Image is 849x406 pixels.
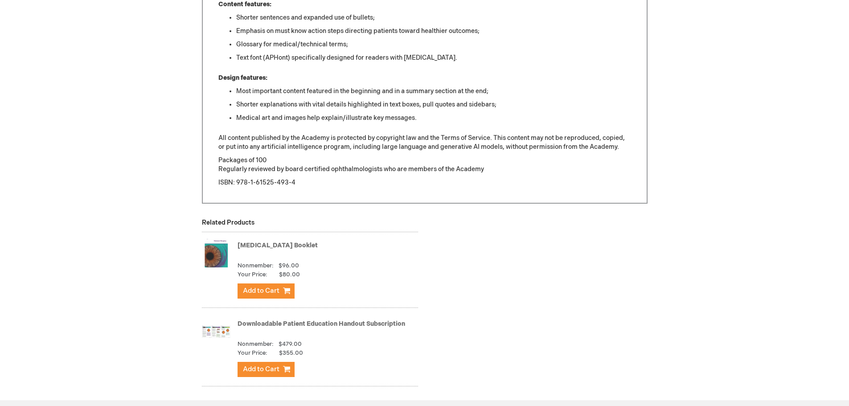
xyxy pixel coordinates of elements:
[238,362,295,377] button: Add to Cart
[236,27,631,36] li: Emphasis on must know action steps directing patients toward healthier outcomes;
[202,314,230,349] img: Downloadable Patient Education Handout Subscription
[218,156,631,174] p: Packages of 100 Regularly reviewed by board certified ophthalmologists who are members of the Aca...
[238,283,295,299] button: Add to Cart
[202,235,230,271] img: Cataract Surgery Booklet
[238,242,318,249] a: [MEDICAL_DATA] Booklet
[236,100,631,109] li: Shorter explanations with vital details highlighted in text boxes, pull quotes and sidebars;
[238,340,274,349] strong: Nonmember:
[236,114,631,123] li: Medical art and images help explain/illustrate key messages.
[238,320,405,328] a: Downloadable Patient Education Handout Subscription
[218,178,631,187] p: ISBN: 978-1-61525-493-4
[218,0,271,8] strong: Content features:
[236,53,631,62] li: Text font (APHont) specifically designed for readers with [MEDICAL_DATA].
[243,287,279,295] span: Add to Cart
[279,262,299,269] span: $96.00
[236,13,631,22] li: Shorter sentences and expanded use of bullets;
[243,365,279,373] span: Add to Cart
[218,134,631,152] p: All content published by the Academy is protected by copyright law and the Terms of Service. This...
[279,340,302,348] span: $479.00
[238,349,267,357] strong: Your Price:
[238,271,267,279] strong: Your Price:
[269,271,300,279] span: $80.00
[218,74,267,82] strong: Design features:
[236,40,631,49] li: Glossary for medical/technical terms;
[236,87,631,96] li: Most important content featured in the beginning and in a summary section at the end;
[202,219,254,226] strong: Related Products
[238,262,274,270] strong: Nonmember:
[269,349,303,357] span: $355.00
